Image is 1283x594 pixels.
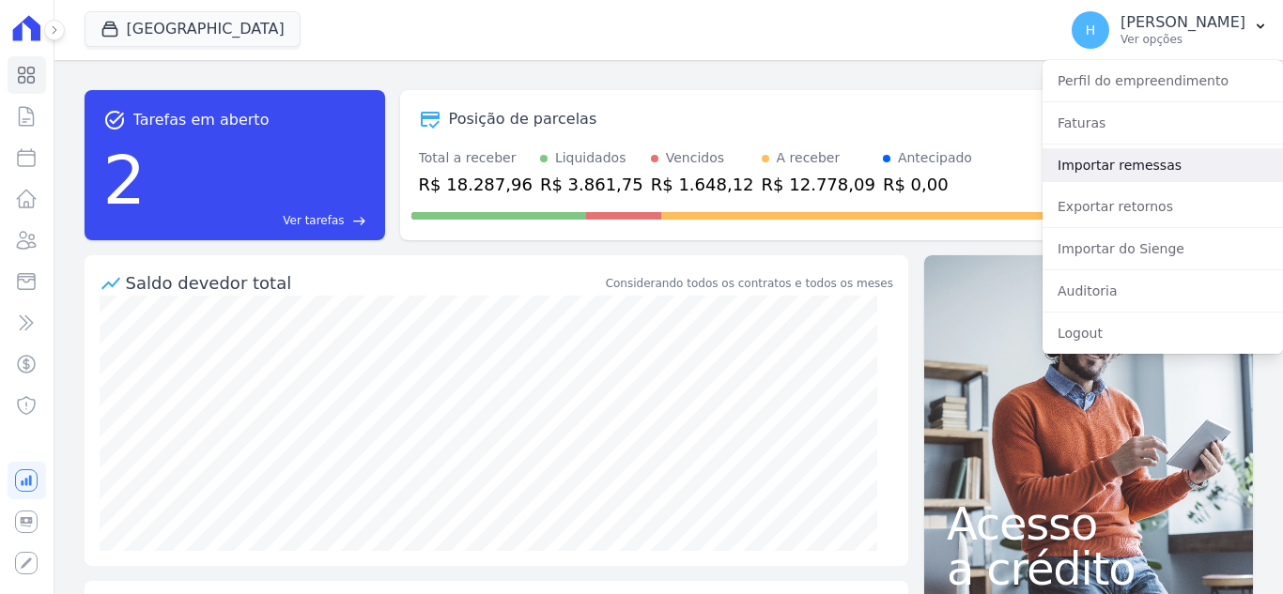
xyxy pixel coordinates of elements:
[947,501,1230,546] span: Acesso
[449,108,597,130] div: Posição de parcelas
[883,172,972,197] div: R$ 0,00
[651,172,754,197] div: R$ 1.648,12
[540,172,643,197] div: R$ 3.861,75
[898,148,972,168] div: Antecipado
[762,172,875,197] div: R$ 12.778,09
[777,148,841,168] div: A receber
[126,270,602,296] div: Saldo devedor total
[666,148,724,168] div: Vencidos
[352,214,366,228] span: east
[1121,32,1245,47] p: Ver opções
[1043,274,1283,308] a: Auditoria
[419,172,533,197] div: R$ 18.287,96
[1043,232,1283,266] a: Importar do Sienge
[1121,13,1245,32] p: [PERSON_NAME]
[283,212,344,229] span: Ver tarefas
[1043,190,1283,223] a: Exportar retornos
[153,212,365,229] a: Ver tarefas east
[1043,64,1283,98] a: Perfil do empreendimento
[1043,148,1283,182] a: Importar remessas
[133,109,270,131] span: Tarefas em aberto
[103,131,147,229] div: 2
[1057,4,1283,56] button: H [PERSON_NAME] Ver opções
[103,109,126,131] span: task_alt
[606,275,893,292] div: Considerando todos os contratos e todos os meses
[555,148,626,168] div: Liquidados
[1043,316,1283,350] a: Logout
[419,148,533,168] div: Total a receber
[1086,23,1096,37] span: H
[85,11,301,47] button: [GEOGRAPHIC_DATA]
[947,546,1230,591] span: a crédito
[1043,106,1283,140] a: Faturas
